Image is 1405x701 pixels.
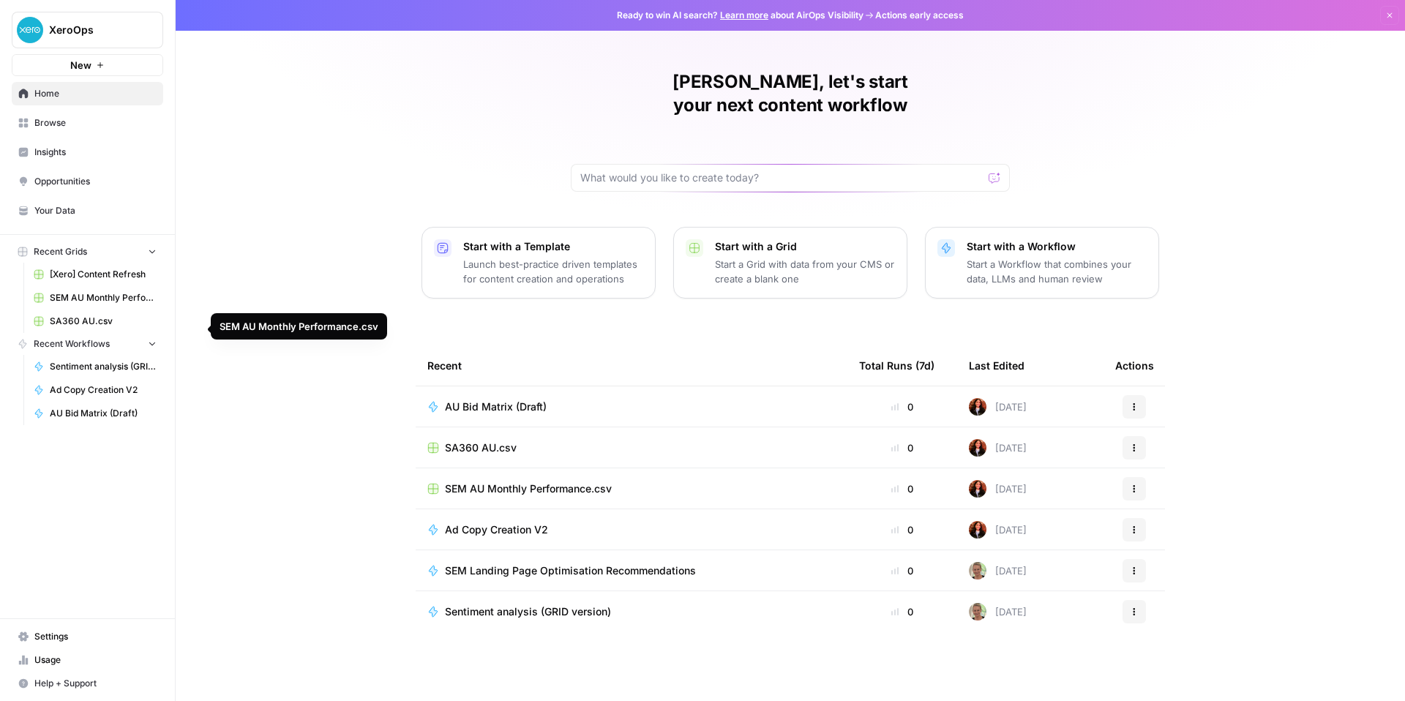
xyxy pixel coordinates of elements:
[969,521,1027,539] div: [DATE]
[50,383,157,397] span: Ad Copy Creation V2
[50,291,157,304] span: SEM AU Monthly Performance.csv
[571,70,1010,117] h1: [PERSON_NAME], let's start your next content workflow
[12,12,163,48] button: Workspace: XeroOps
[220,319,378,334] div: SEM AU Monthly Performance.csv
[859,481,945,496] div: 0
[445,400,547,414] span: AU Bid Matrix (Draft)
[427,604,836,619] a: Sentiment analysis (GRID version)
[12,199,163,222] a: Your Data
[859,604,945,619] div: 0
[27,310,163,333] a: SA360 AU.csv
[463,239,643,254] p: Start with a Template
[34,677,157,690] span: Help + Support
[715,257,895,286] p: Start a Grid with data from your CMS or create a blank one
[50,268,157,281] span: [Xero] Content Refresh
[27,378,163,402] a: Ad Copy Creation V2
[859,400,945,414] div: 0
[34,175,157,188] span: Opportunities
[969,398,1027,416] div: [DATE]
[12,333,163,355] button: Recent Workflows
[12,170,163,193] a: Opportunities
[859,563,945,578] div: 0
[12,82,163,105] a: Home
[463,257,643,286] p: Launch best-practice driven templates for content creation and operations
[34,653,157,667] span: Usage
[969,480,986,498] img: nh1ffu4gqkij28y7n7zaycjgecuc
[50,360,157,373] span: Sentiment analysis (GRID version)
[969,439,986,457] img: nh1ffu4gqkij28y7n7zaycjgecuc
[859,441,945,455] div: 0
[427,345,836,386] div: Recent
[427,441,836,455] a: SA360 AU.csv
[969,345,1024,386] div: Last Edited
[445,441,517,455] span: SA360 AU.csv
[49,23,138,37] span: XeroOps
[34,337,110,350] span: Recent Workflows
[12,672,163,695] button: Help + Support
[421,227,656,299] button: Start with a TemplateLaunch best-practice driven templates for content creation and operations
[27,263,163,286] a: [Xero] Content Refresh
[969,603,1027,621] div: [DATE]
[445,481,612,496] span: SEM AU Monthly Performance.csv
[580,170,983,185] input: What would you like to create today?
[34,245,87,258] span: Recent Grids
[673,227,907,299] button: Start with a GridStart a Grid with data from your CMS or create a blank one
[34,146,157,159] span: Insights
[34,204,157,217] span: Your Data
[12,140,163,164] a: Insights
[969,562,986,580] img: lmunieaapx9c9tryyoi7fiszj507
[969,439,1027,457] div: [DATE]
[445,563,696,578] span: SEM Landing Page Optimisation Recommendations
[445,522,548,537] span: Ad Copy Creation V2
[969,398,986,416] img: nh1ffu4gqkij28y7n7zaycjgecuc
[70,58,91,72] span: New
[969,480,1027,498] div: [DATE]
[50,315,157,328] span: SA360 AU.csv
[34,87,157,100] span: Home
[969,562,1027,580] div: [DATE]
[1115,345,1154,386] div: Actions
[17,17,43,43] img: XeroOps Logo
[12,625,163,648] a: Settings
[720,10,768,20] a: Learn more
[969,603,986,621] img: lmunieaapx9c9tryyoi7fiszj507
[34,630,157,643] span: Settings
[715,239,895,254] p: Start with a Grid
[427,481,836,496] a: SEM AU Monthly Performance.csv
[925,227,1159,299] button: Start with a WorkflowStart a Workflow that combines your data, LLMs and human review
[12,241,163,263] button: Recent Grids
[859,522,945,537] div: 0
[27,355,163,378] a: Sentiment analysis (GRID version)
[445,604,611,619] span: Sentiment analysis (GRID version)
[12,111,163,135] a: Browse
[12,54,163,76] button: New
[34,116,157,130] span: Browse
[967,257,1147,286] p: Start a Workflow that combines your data, LLMs and human review
[50,407,157,420] span: AU Bid Matrix (Draft)
[875,9,964,22] span: Actions early access
[27,402,163,425] a: AU Bid Matrix (Draft)
[967,239,1147,254] p: Start with a Workflow
[427,563,836,578] a: SEM Landing Page Optimisation Recommendations
[427,522,836,537] a: Ad Copy Creation V2
[427,400,836,414] a: AU Bid Matrix (Draft)
[12,648,163,672] a: Usage
[617,9,863,22] span: Ready to win AI search? about AirOps Visibility
[969,521,986,539] img: nh1ffu4gqkij28y7n7zaycjgecuc
[859,345,934,386] div: Total Runs (7d)
[27,286,163,310] a: SEM AU Monthly Performance.csv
